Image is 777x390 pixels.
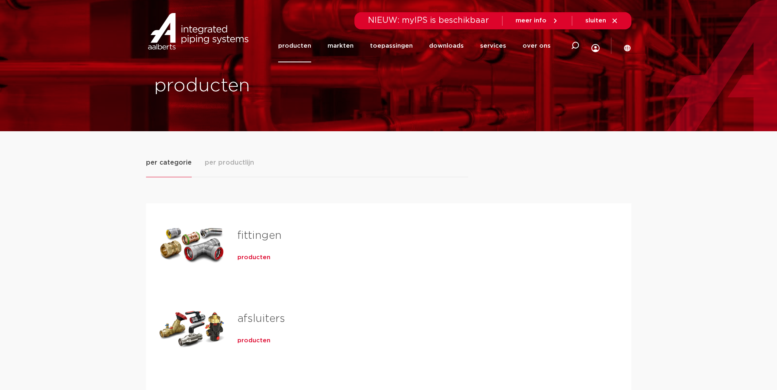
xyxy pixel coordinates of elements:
a: producten [278,29,311,62]
a: downloads [429,29,464,62]
a: fittingen [237,230,281,241]
span: sluiten [585,18,606,24]
a: producten [237,337,270,345]
a: markten [328,29,354,62]
a: over ons [522,29,551,62]
span: NIEUW: myIPS is beschikbaar [368,16,489,24]
a: toepassingen [370,29,413,62]
div: my IPS [591,27,600,65]
a: meer info [516,17,559,24]
a: producten [237,253,270,262]
nav: Menu [278,29,551,62]
span: per categorie [146,158,192,167]
a: afsluiters [237,313,285,324]
a: services [480,29,506,62]
h1: producten [154,73,385,99]
span: meer info [516,18,547,24]
span: per productlijn [205,158,254,167]
a: sluiten [585,17,618,24]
